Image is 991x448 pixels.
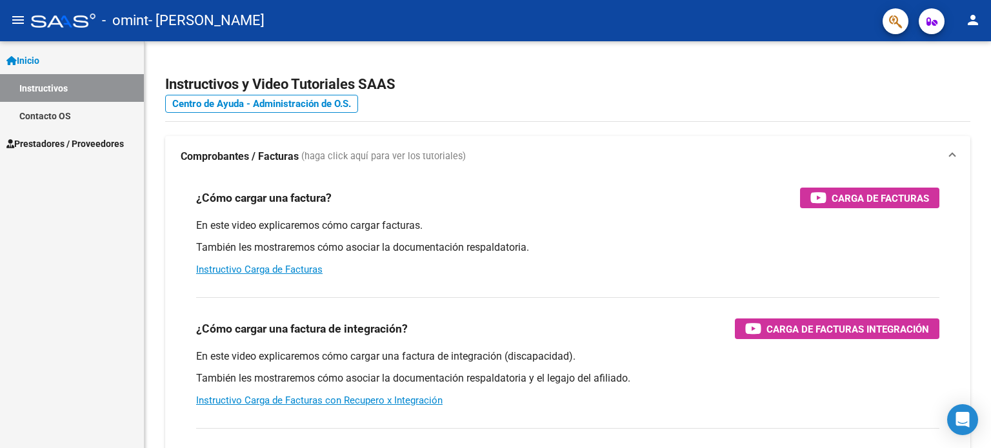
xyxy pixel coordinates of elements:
h2: Instructivos y Video Tutoriales SAAS [165,72,970,97]
h3: ¿Cómo cargar una factura de integración? [196,320,408,338]
span: Carga de Facturas Integración [766,321,929,337]
span: Carga de Facturas [832,190,929,206]
span: - [PERSON_NAME] [148,6,265,35]
button: Carga de Facturas [800,188,939,208]
mat-icon: menu [10,12,26,28]
mat-icon: person [965,12,981,28]
p: En este video explicaremos cómo cargar una factura de integración (discapacidad). [196,349,939,364]
span: Inicio [6,54,39,68]
h3: ¿Cómo cargar una factura? [196,189,332,207]
mat-expansion-panel-header: Comprobantes / Facturas (haga click aquí para ver los tutoriales) [165,136,970,177]
p: En este video explicaremos cómo cargar facturas. [196,219,939,233]
span: - omint [102,6,148,35]
div: Open Intercom Messenger [947,404,978,435]
p: También les mostraremos cómo asociar la documentación respaldatoria. [196,240,939,255]
strong: Comprobantes / Facturas [181,150,299,164]
a: Instructivo Carga de Facturas [196,264,323,275]
p: También les mostraremos cómo asociar la documentación respaldatoria y el legajo del afiliado. [196,371,939,385]
span: Prestadores / Proveedores [6,137,124,151]
span: (haga click aquí para ver los tutoriales) [301,150,466,164]
a: Centro de Ayuda - Administración de O.S. [165,95,358,113]
button: Carga de Facturas Integración [735,318,939,339]
a: Instructivo Carga de Facturas con Recupero x Integración [196,394,443,406]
